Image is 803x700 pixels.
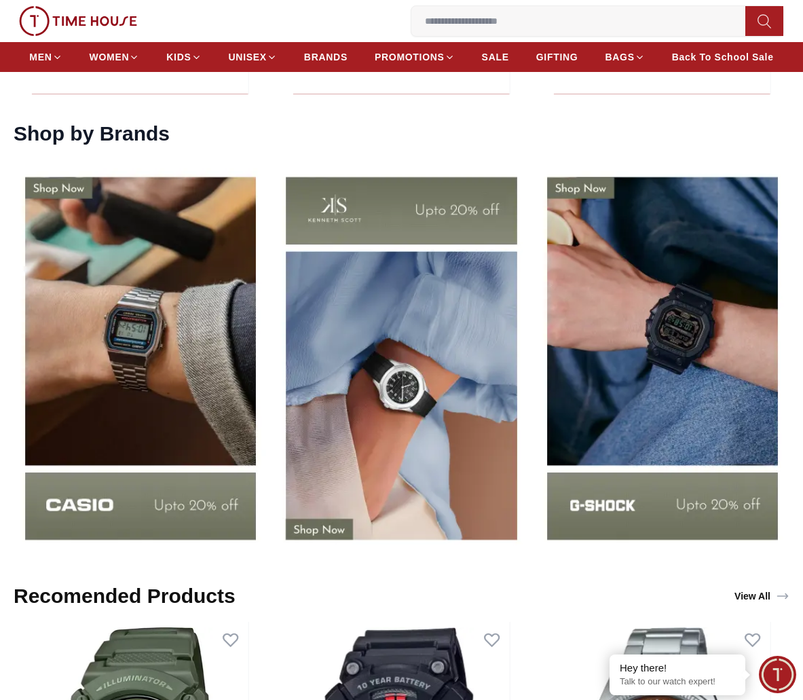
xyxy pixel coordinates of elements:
span: GIFTING [536,50,578,64]
div: Hey there! [620,661,735,675]
h2: Shop by Brands [14,122,170,146]
a: BRANDS [304,45,348,69]
a: View All [732,587,792,606]
img: Shop by Brands - Quantum- UAE [14,160,267,557]
span: SALE [482,50,509,64]
img: ... [19,6,137,36]
img: Shop By Brands -Tornado - UAE [536,160,789,557]
span: Back To School Sale [672,50,774,64]
a: GIFTING [536,45,578,69]
span: BRANDS [304,50,348,64]
span: KIDS [166,50,191,64]
a: WOMEN [90,45,140,69]
a: UNISEX [229,45,277,69]
a: Back To School Sale [672,45,774,69]
a: SALE [482,45,509,69]
div: Chat Widget [759,656,796,693]
img: Shop By Brands - Casio- UAE [274,160,528,557]
a: MEN [29,45,62,69]
span: UNISEX [229,50,267,64]
span: WOMEN [90,50,130,64]
span: BAGS [605,50,634,64]
a: BAGS [605,45,644,69]
h2: Recomended Products [14,584,236,608]
a: PROMOTIONS [375,45,455,69]
a: KIDS [166,45,201,69]
span: MEN [29,50,52,64]
span: PROMOTIONS [375,50,445,64]
p: Talk to our watch expert! [620,676,735,688]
